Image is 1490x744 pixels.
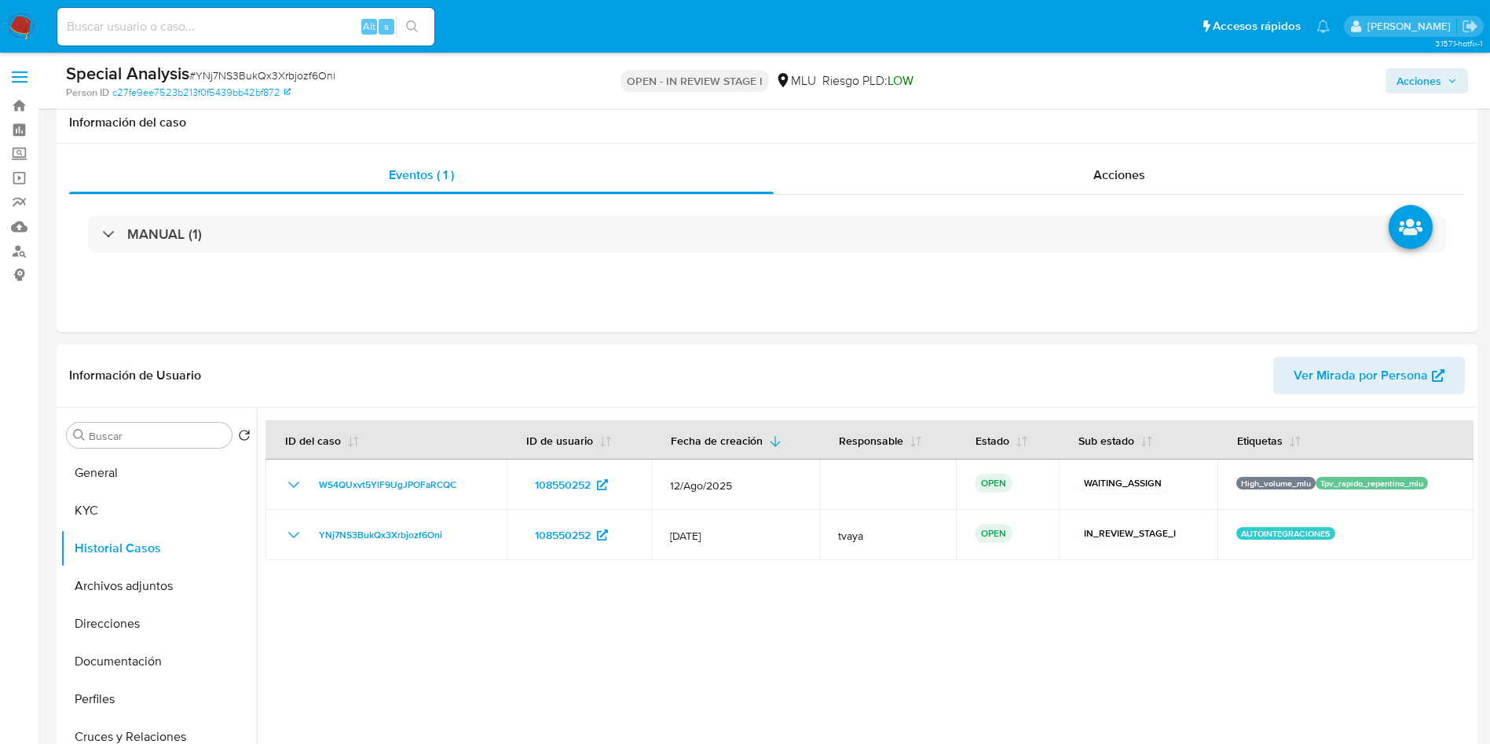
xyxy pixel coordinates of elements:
input: Buscar [89,429,225,443]
p: OPEN - IN REVIEW STAGE I [621,70,769,92]
h1: Información del caso [69,115,1465,130]
button: Volver al orden por defecto [238,429,251,446]
span: # YNj7NS3BukQx3Xrbjozf6Oni [189,68,335,83]
span: LOW [888,71,913,90]
span: Riesgo PLD: [822,72,913,90]
span: Accesos rápidos [1213,18,1301,35]
button: Buscar [73,429,86,442]
input: Buscar usuario o caso... [57,16,434,37]
b: Special Analysis [66,60,189,86]
button: Acciones [1386,68,1468,93]
span: Eventos ( 1 ) [389,166,454,184]
a: Salir [1462,18,1478,35]
span: Ver Mirada por Persona [1294,357,1428,394]
button: Perfiles [60,680,257,718]
a: c27fe9ee7523b213f0f5439bb42bf872 [112,86,291,100]
div: MLU [775,72,816,90]
button: Historial Casos [60,530,257,567]
button: Documentación [60,643,257,680]
h3: MANUAL (1) [127,225,202,243]
a: Notificaciones [1316,20,1330,33]
button: Ver Mirada por Persona [1273,357,1465,394]
button: Direcciones [60,605,257,643]
span: s [384,19,389,34]
p: tomas.vaya@mercadolibre.com [1367,19,1456,34]
span: Alt [363,19,375,34]
button: General [60,454,257,492]
div: MANUAL (1) [88,216,1446,252]
button: search-icon [396,16,428,38]
span: Acciones [1397,68,1441,93]
span: Acciones [1093,166,1145,184]
button: KYC [60,492,257,530]
button: Archivos adjuntos [60,567,257,605]
b: Person ID [66,86,109,100]
h1: Información de Usuario [69,368,201,383]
